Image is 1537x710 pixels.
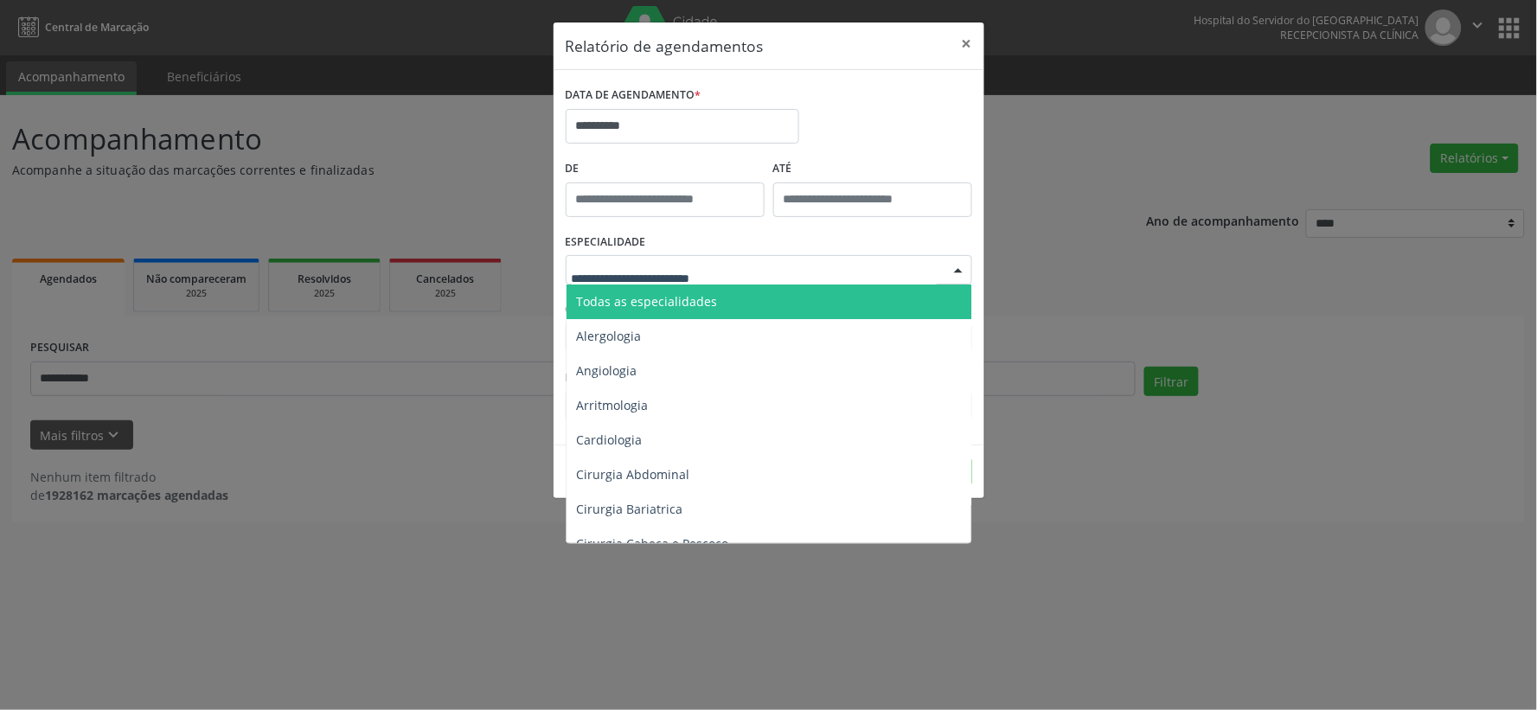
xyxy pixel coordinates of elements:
[566,229,646,256] label: ESPECIALIDADE
[577,328,642,344] span: Alergologia
[577,432,643,448] span: Cardiologia
[566,82,701,109] label: DATA DE AGENDAMENTO
[577,535,729,552] span: Cirurgia Cabeça e Pescoço
[950,22,984,65] button: Close
[577,466,690,483] span: Cirurgia Abdominal
[773,156,972,182] label: ATÉ
[577,397,649,413] span: Arritmologia
[577,293,718,310] span: Todas as especialidades
[577,362,637,379] span: Angiologia
[566,35,764,57] h5: Relatório de agendamentos
[577,501,683,517] span: Cirurgia Bariatrica
[566,156,765,182] label: De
